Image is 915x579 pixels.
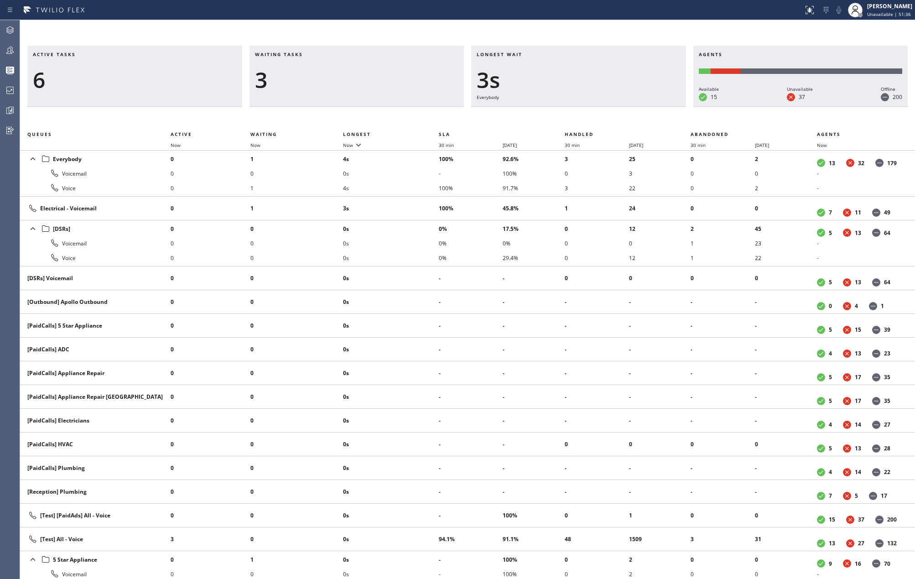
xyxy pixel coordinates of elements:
[691,250,755,265] li: 1
[343,221,439,236] li: 0s
[711,93,717,101] dd: 15
[887,159,897,167] dd: 179
[843,209,851,217] dt: Unavailable
[799,93,805,101] dd: 37
[755,151,817,166] li: 2
[565,181,629,195] li: 3
[691,201,755,216] li: 0
[843,278,851,287] dt: Unavailable
[171,342,250,357] li: 0
[171,390,250,404] li: 0
[477,51,522,57] span: Longest wait
[855,302,858,310] dd: 4
[858,159,864,167] dd: 32
[439,413,503,428] li: -
[503,236,565,250] li: 0%
[872,373,880,381] dt: Offline
[27,131,52,137] span: Queues
[817,349,825,358] dt: Available
[843,229,851,237] dt: Unavailable
[867,2,912,10] div: [PERSON_NAME]
[255,51,303,57] span: Waiting tasks
[439,131,450,137] span: SLA
[829,278,832,286] dd: 5
[872,468,880,476] dt: Offline
[171,508,250,523] li: 0
[817,302,825,310] dt: Available
[629,250,691,265] li: 12
[817,421,825,429] dt: Available
[343,318,439,333] li: 0s
[250,181,343,195] li: 1
[343,508,439,523] li: 0s
[629,181,691,195] li: 22
[171,236,250,250] li: 0
[817,159,825,167] dt: Available
[503,221,565,236] li: 17.5%
[855,326,861,334] dd: 15
[629,342,691,357] li: -
[817,468,825,476] dt: Available
[250,166,343,181] li: 0
[691,295,755,309] li: -
[565,390,629,404] li: -
[817,209,825,217] dt: Available
[439,318,503,333] li: -
[343,236,439,250] li: 0s
[343,461,439,475] li: 0s
[755,221,817,236] li: 45
[829,349,832,357] dd: 4
[250,236,343,250] li: 0
[250,250,343,265] li: 0
[27,393,163,401] div: [PaidCalls] Appliance Repair [GEOGRAPHIC_DATA]
[881,85,902,93] div: Offline
[691,318,755,333] li: -
[691,413,755,428] li: -
[884,468,890,476] dd: 22
[629,295,691,309] li: -
[817,373,825,381] dt: Available
[439,437,503,452] li: -
[843,326,851,334] dt: Unavailable
[503,181,565,195] li: 91.7%
[27,322,163,329] div: [PaidCalls] 5 Star Appliance
[171,318,250,333] li: 0
[343,166,439,181] li: 0s
[565,142,580,148] span: 30 min
[846,159,854,167] dt: Unavailable
[565,201,629,216] li: 1
[817,397,825,405] dt: Available
[27,238,163,249] div: Voicemail
[171,221,250,236] li: 0
[855,278,861,286] dd: 13
[343,366,439,381] li: 0s
[27,203,163,214] div: Electrical - Voicemail
[787,85,813,93] div: Unavailable
[171,413,250,428] li: 0
[629,318,691,333] li: -
[565,366,629,381] li: -
[691,271,755,286] li: 0
[343,271,439,286] li: 0s
[171,181,250,195] li: 0
[343,201,439,216] li: 3s
[691,342,755,357] li: -
[755,318,817,333] li: -
[755,461,817,475] li: -
[755,485,817,499] li: -
[565,221,629,236] li: 0
[503,166,565,181] li: 100%
[171,295,250,309] li: 0
[27,274,163,282] div: [DSRs] Voicemail
[477,93,681,101] div: Everybody
[629,437,691,452] li: 0
[884,397,890,405] dd: 35
[855,229,861,237] dd: 13
[699,68,711,74] div: Available: 15
[843,397,851,405] dt: Unavailable
[250,131,277,137] span: Waiting
[872,349,880,358] dt: Offline
[691,437,755,452] li: 0
[817,250,904,265] li: -
[869,492,877,500] dt: Offline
